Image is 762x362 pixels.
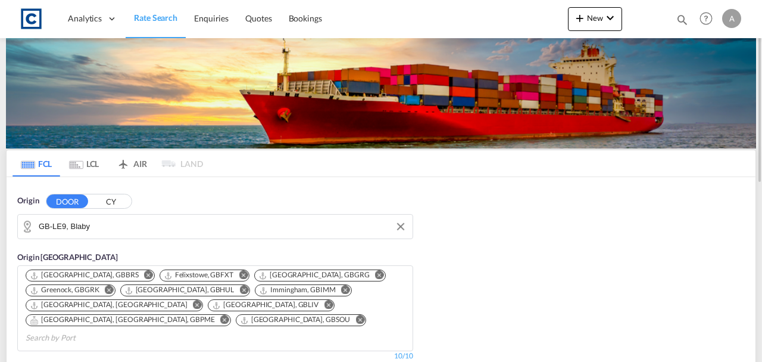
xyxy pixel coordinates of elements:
div: Press delete to remove this chip. [30,300,189,310]
span: Rate Search [134,13,177,23]
div: London Gateway Port, GBLGP [30,300,187,310]
input: Search by Door [39,218,407,236]
md-pagination-wrapper: Use the left and right arrow keys to navigate between tabs [13,150,203,177]
button: Remove [348,315,366,327]
md-icon: icon-airplane [116,157,130,166]
md-tab-item: AIR [108,150,155,177]
div: Press delete to remove this chip. [259,285,338,295]
div: icon-magnify [676,13,689,31]
button: DOOR [46,194,88,208]
md-input-container: GB-LE9, Blaby [18,215,413,239]
span: Quotes [245,13,271,23]
div: 10/10 [394,351,413,361]
button: Remove [213,315,230,327]
button: icon-plus 400-fgNewicon-chevron-down [568,7,622,31]
button: Remove [97,285,115,297]
button: Remove [367,270,385,282]
div: Southampton, GBSOU [240,315,351,325]
span: Analytics [68,13,102,24]
button: Remove [185,300,202,312]
button: Remove [232,285,249,297]
div: Press delete to remove this chip. [212,300,321,310]
span: Origin [17,195,39,207]
div: A [722,9,741,28]
span: Bookings [289,13,322,23]
button: Clear Input [392,218,410,236]
span: Origin [GEOGRAPHIC_DATA] [17,252,118,262]
div: Bristol, GBBRS [30,270,139,280]
button: Remove [333,285,351,297]
div: Liverpool, GBLIV [212,300,318,310]
div: Press delete to remove this chip. [30,315,217,325]
div: Press delete to remove this chip. [30,270,141,280]
div: Press delete to remove this chip. [30,285,102,295]
md-icon: icon-chevron-down [603,11,617,25]
button: Remove [136,270,154,282]
md-tab-item: FCL [13,150,60,177]
button: Remove [316,300,334,312]
div: Press delete to remove this chip. [258,270,372,280]
div: Press delete to remove this chip. [124,285,237,295]
md-tab-item: LCL [60,150,108,177]
img: 1fdb9190129311efbfaf67cbb4249bed.jpeg [18,5,45,32]
div: Hull, GBHUL [124,285,235,295]
div: Press delete to remove this chip. [164,270,236,280]
div: Press delete to remove this chip. [240,315,353,325]
div: Greenock, GBGRK [30,285,99,295]
div: Felixstowe, GBFXT [164,270,233,280]
div: Immingham, GBIMM [259,285,335,295]
div: Grangemouth, GBGRG [258,270,370,280]
span: Enquiries [194,13,229,23]
div: Help [696,8,722,30]
span: New [573,13,617,23]
span: Help [696,8,716,29]
md-icon: icon-magnify [676,13,689,26]
md-chips-wrap: Chips container. Use arrow keys to select chips. [24,266,407,348]
div: Portsmouth, HAM, GBPME [30,315,215,325]
img: LCL+%26+FCL+BACKGROUND.png [6,38,756,148]
md-icon: icon-plus 400-fg [573,11,587,25]
input: Search by Port [26,329,139,348]
button: CY [90,194,132,208]
button: Remove [231,270,249,282]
